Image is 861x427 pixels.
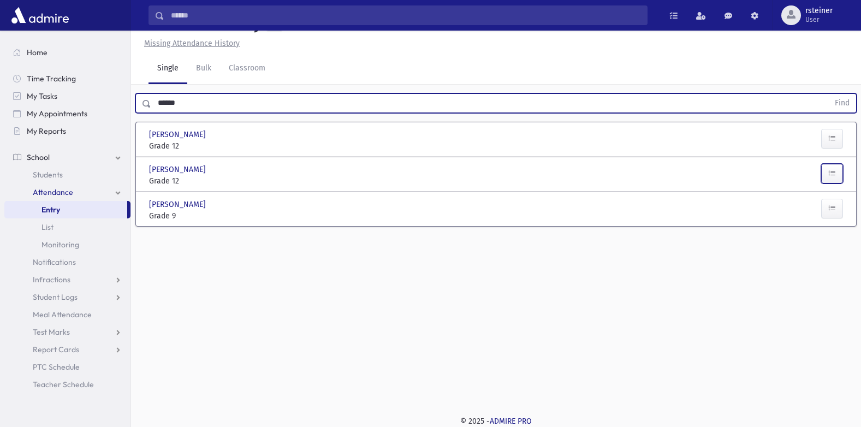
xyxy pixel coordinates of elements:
[4,218,130,236] a: List
[4,70,130,87] a: Time Tracking
[41,205,60,215] span: Entry
[4,87,130,105] a: My Tasks
[27,91,57,101] span: My Tasks
[33,379,94,389] span: Teacher Schedule
[220,54,274,84] a: Classroom
[4,122,130,140] a: My Reports
[149,164,208,175] span: [PERSON_NAME]
[187,54,220,84] a: Bulk
[149,140,256,152] span: Grade 12
[9,4,72,26] img: AdmirePro
[4,341,130,358] a: Report Cards
[805,15,833,24] span: User
[33,187,73,197] span: Attendance
[33,310,92,319] span: Meal Attendance
[4,105,130,122] a: My Appointments
[33,345,79,354] span: Report Cards
[4,288,130,306] a: Student Logs
[33,170,63,180] span: Students
[27,109,87,118] span: My Appointments
[149,129,208,140] span: [PERSON_NAME]
[33,292,78,302] span: Student Logs
[33,257,76,267] span: Notifications
[27,74,76,84] span: Time Tracking
[4,166,130,183] a: Students
[27,152,50,162] span: School
[33,362,80,372] span: PTC Schedule
[41,222,54,232] span: List
[4,149,130,166] a: School
[149,199,208,210] span: [PERSON_NAME]
[41,240,79,250] span: Monitoring
[4,306,130,323] a: Meal Attendance
[828,94,856,112] button: Find
[4,44,130,61] a: Home
[149,210,256,222] span: Grade 9
[149,54,187,84] a: Single
[4,271,130,288] a: Infractions
[4,358,130,376] a: PTC Schedule
[805,7,833,15] span: rsteiner
[4,236,130,253] a: Monitoring
[27,126,66,136] span: My Reports
[4,323,130,341] a: Test Marks
[33,327,70,337] span: Test Marks
[149,416,844,427] div: © 2025 -
[164,5,647,25] input: Search
[144,39,240,48] u: Missing Attendance History
[4,253,130,271] a: Notifications
[27,48,47,57] span: Home
[33,275,70,284] span: Infractions
[4,183,130,201] a: Attendance
[149,175,256,187] span: Grade 12
[4,201,127,218] a: Entry
[140,39,240,48] a: Missing Attendance History
[4,376,130,393] a: Teacher Schedule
